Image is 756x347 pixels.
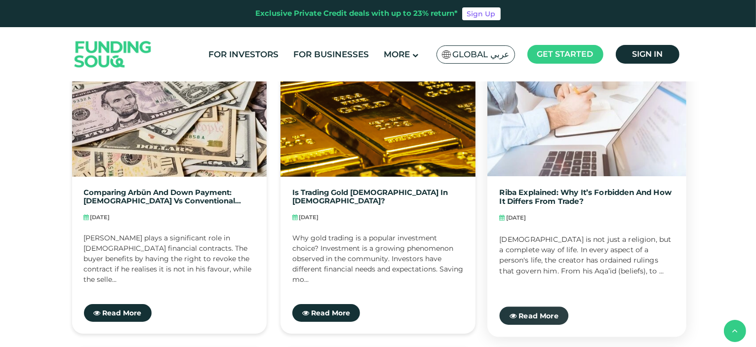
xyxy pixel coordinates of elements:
span: Read More [103,308,142,317]
span: Read More [518,311,558,320]
div: Exclusive Private Credit deals with up to 23% return* [256,8,458,19]
div: Why gold trading is a popular investment choice? Investment is a growing phenomenon observed in t... [292,233,464,282]
a: Riba Explained: Why It’s Forbidden and How It Differs from Trade? [499,188,674,206]
img: How riba differs from trading [487,61,686,176]
span: Global عربي [453,49,510,60]
a: Sign Up [462,7,501,20]
span: Sign in [632,49,663,59]
span: [DATE] [506,214,526,221]
img: Logo [65,30,161,79]
img: Is Trading Gold Halal in Islam? [280,64,476,177]
div: [DEMOGRAPHIC_DATA] is not just a religion, but a complete way of life. In every aspect of a perso... [499,234,674,284]
div: [PERSON_NAME] plays a significant role in [DEMOGRAPHIC_DATA] financial contracts. The buyer benef... [84,233,255,282]
button: back [724,320,746,342]
img: SA Flag [442,50,451,59]
span: Read More [311,308,350,317]
a: For Businesses [291,46,371,63]
img: Comparing Arbūn and Down Payment [72,64,267,177]
a: Is Trading Gold [DEMOGRAPHIC_DATA] in [DEMOGRAPHIC_DATA]? [292,189,464,206]
span: More [384,49,410,59]
a: Read More [499,307,568,325]
a: Comparing Arbūn and Down Payment: [DEMOGRAPHIC_DATA] vs Conventional Practices [84,189,255,206]
span: [DATE] [90,214,110,221]
a: Read More [84,304,152,322]
span: Get started [537,49,594,59]
a: Sign in [616,45,679,64]
a: For Investors [206,46,281,63]
span: [DATE] [299,214,318,221]
a: Read More [292,304,360,322]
